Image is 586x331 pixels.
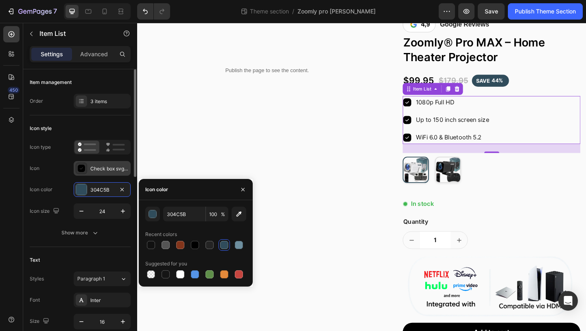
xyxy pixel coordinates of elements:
div: Icon type [30,143,51,151]
p: Item List [39,29,109,39]
input: quantity [308,227,341,245]
div: Font [30,296,40,304]
img: Schwarze Beamer [325,146,352,173]
div: Icon size [30,206,61,217]
div: Show more [61,229,99,237]
div: Icon [30,165,39,172]
button: Save [478,3,505,20]
div: Icon color [30,186,52,193]
p: 7 [53,7,57,16]
button: Paragraph 1 [74,271,131,286]
div: $179.95 [327,56,361,70]
div: Check box svgrepo com [90,165,129,172]
div: 304C5B [90,186,114,194]
div: Text [30,256,40,264]
span: Theme section [248,7,291,16]
div: Item List [299,68,321,75]
button: 7 [3,3,61,20]
iframe: Design area [137,23,586,331]
div: SAVE [367,58,385,68]
span: Zoomly pro [PERSON_NAME] [297,7,376,16]
p: WiFi 6.0 & Bluetooth 5.2 [303,119,383,131]
div: $99.95 [289,56,324,70]
button: Show more [30,225,131,240]
div: Open Intercom Messenger [558,291,578,311]
div: 450 [8,87,20,93]
div: Undo/Redo [137,3,170,20]
p: Advanced [80,50,108,59]
div: Icon color [145,186,168,193]
p: Up to 150 inch screen size [303,100,383,112]
span: % [221,211,225,218]
div: Quantity [289,212,482,222]
p: 1080p Full HD [303,81,383,93]
div: Icon style [30,125,52,132]
button: decrement [289,227,308,245]
div: Item management [30,79,72,86]
a: Weiße Variante [289,146,317,174]
img: Weiße Beamer [290,146,317,173]
span: Save [485,8,498,15]
div: 3 items [90,98,129,105]
button: Publish Theme Section [508,3,583,20]
a: Schwarze Variante [324,146,352,174]
span: / [292,7,294,16]
input: Eg: FFFFFF [163,207,206,221]
div: Order [30,97,43,105]
h1: Zoomly® Pro MAX – Home Theater Projector [289,13,482,46]
span: In stock [298,192,323,202]
span: Paragraph 1 [77,275,105,282]
div: Suggested for you [145,260,187,267]
div: Size [30,316,51,327]
div: Inter [90,297,129,304]
div: 44% [385,58,399,67]
div: Styles [30,275,44,282]
div: Publish Theme Section [515,7,576,16]
div: Recent colors [145,231,177,238]
img: gempages_550341891921544354-5a9c23d9-8d62-49af-82d3-0cfc662ba3ed.webp [289,251,482,322]
button: increment [341,227,359,245]
p: Settings [41,50,63,59]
